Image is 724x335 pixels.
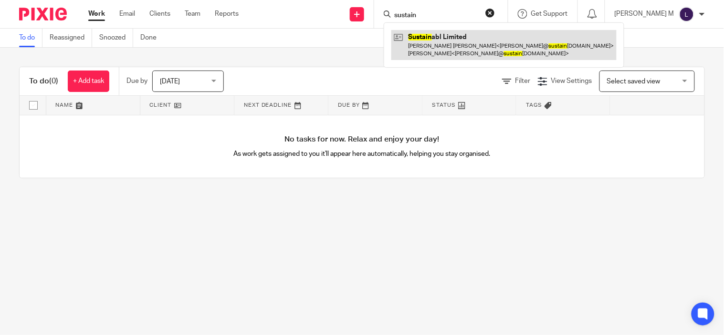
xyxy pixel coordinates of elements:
[485,8,495,18] button: Clear
[393,11,479,20] input: Search
[149,9,170,19] a: Clients
[551,78,592,84] span: View Settings
[607,78,661,85] span: Select saved view
[531,10,568,17] span: Get Support
[49,77,58,85] span: (0)
[191,149,534,159] p: As work gets assigned to you it'll appear here automatically, helping you stay organised.
[160,78,180,85] span: [DATE]
[615,9,674,19] p: [PERSON_NAME] M
[185,9,200,19] a: Team
[88,9,105,19] a: Work
[126,76,147,86] p: Due by
[99,29,133,47] a: Snoozed
[215,9,239,19] a: Reports
[140,29,164,47] a: Done
[19,8,67,20] img: Pixie
[679,7,694,22] img: svg%3E
[29,76,58,86] h1: To do
[68,71,109,92] a: + Add task
[50,29,92,47] a: Reassigned
[20,134,704,144] h4: No tasks for now. Relax and enjoy your day!
[515,78,531,84] span: Filter
[19,29,42,47] a: To do
[119,9,135,19] a: Email
[526,102,542,108] span: Tags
